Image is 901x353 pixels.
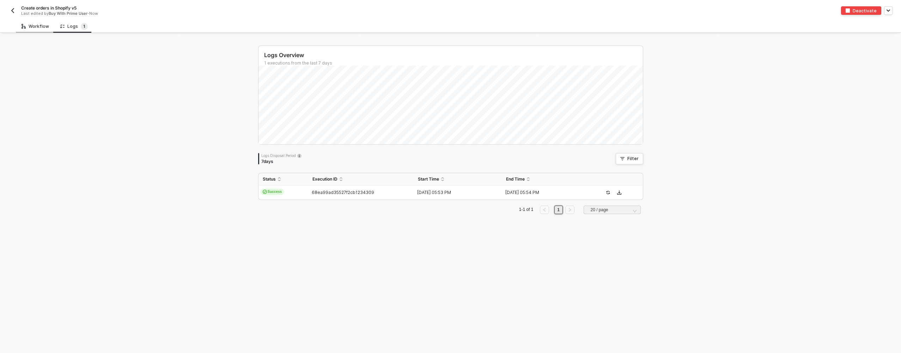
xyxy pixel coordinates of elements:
[591,205,637,215] span: 20 / page
[258,173,308,185] th: Status
[616,153,643,164] button: Filter
[502,173,590,185] th: End Time
[542,208,547,212] span: left
[565,206,574,214] button: right
[8,6,17,15] button: back
[22,24,49,29] div: Workflow
[308,173,414,185] th: Execution ID
[261,153,302,158] div: Logs Disposal Period
[617,190,621,195] span: icon-download
[540,206,549,214] button: left
[312,190,374,195] span: 68ea99ad35527f2cb1234309
[568,208,572,212] span: right
[263,190,267,194] span: icon-cards
[264,51,643,59] div: Logs Overview
[846,8,850,13] img: deactivate
[506,176,525,182] span: End Time
[606,190,610,195] span: icon-success-page
[81,23,88,30] sup: 1
[841,6,881,15] button: deactivateDeactivate
[418,176,439,182] span: Start Time
[264,60,643,66] div: 1 executions from the last 7 days
[588,206,637,214] input: Page Size
[554,206,563,214] li: 1
[60,23,88,30] div: Logs
[564,206,576,214] li: Next Page
[627,156,639,162] div: Filter
[10,8,16,13] img: back
[49,11,87,16] span: Buy With Prime User
[21,5,77,11] span: Create orders in Shopify v5
[261,159,302,164] div: 7 days
[555,206,562,214] a: 1
[414,190,496,195] div: [DATE] 05:53 PM
[83,24,85,29] span: 1
[853,8,877,14] div: Deactivate
[414,173,502,185] th: Start Time
[584,206,641,217] div: Page Size
[518,206,535,214] li: 1-1 of 1
[312,176,337,182] span: Execution ID
[539,206,550,214] li: Previous Page
[263,176,276,182] span: Status
[21,11,434,16] div: Last edited by - Now
[502,190,584,195] div: [DATE] 05:54 PM
[261,189,284,195] span: Success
